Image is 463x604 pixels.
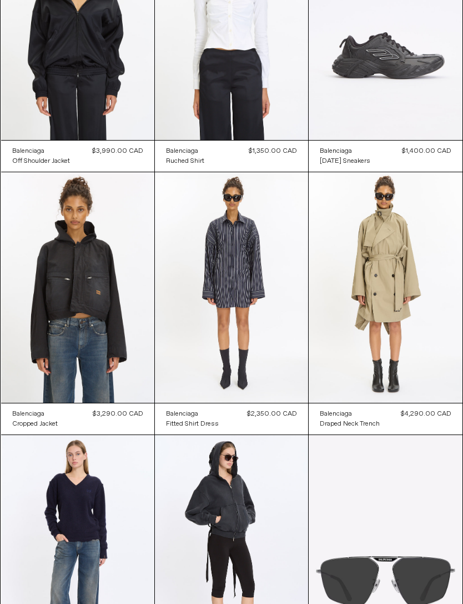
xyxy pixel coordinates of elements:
[320,146,370,156] a: Balenciaga
[12,147,44,156] div: Balenciaga
[166,157,204,166] div: Ruched Shirt
[1,172,154,402] img: Balenciaga Cropped Jacket in black
[320,419,380,429] a: Draped Neck Trench
[166,409,219,419] a: Balenciaga
[320,157,370,166] div: [DATE] Sneakers
[166,146,204,156] a: Balenciaga
[166,419,219,429] a: Fitted Shirt Dress
[320,409,380,419] a: Balenciaga
[309,172,462,403] img: Balenciaga Draped Neck Trench in beige
[402,146,451,156] div: $1,400.00 CAD
[166,156,204,166] a: Ruched Shirt
[401,409,451,419] div: $4,290.00 CAD
[12,157,70,166] div: Off Shoulder Jacket
[155,172,308,402] img: Fitted Shirt Dress
[320,156,370,166] a: [DATE] Sneakers
[93,409,143,419] div: $3,290.00 CAD
[12,156,70,166] a: Off Shoulder Jacket
[92,146,143,156] div: $3,990.00 CAD
[166,410,198,419] div: Balenciaga
[166,147,198,156] div: Balenciaga
[12,146,70,156] a: Balenciaga
[249,146,297,156] div: $1,350.00 CAD
[320,410,352,419] div: Balenciaga
[320,147,352,156] div: Balenciaga
[12,419,58,429] a: Cropped Jacket
[12,410,44,419] div: Balenciaga
[12,409,58,419] a: Balenciaga
[247,409,297,419] div: $2,350.00 CAD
